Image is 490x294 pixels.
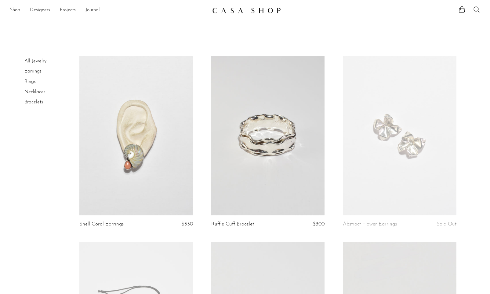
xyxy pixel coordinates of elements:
a: Shop [10,6,20,14]
a: Designers [30,6,50,14]
a: Shell Coral Earrings [79,221,124,227]
a: Projects [60,6,76,14]
a: Necklaces [24,90,45,95]
a: Bracelets [24,100,43,105]
a: All Jewelry [24,59,46,64]
a: Ruffle Cuff Bracelet [211,221,254,227]
a: Journal [85,6,100,14]
a: Rings [24,79,36,84]
ul: NEW HEADER MENU [10,5,207,16]
span: $300 [313,221,325,227]
span: $350 [181,221,193,227]
a: Abstract Flower Earrings [343,221,397,227]
nav: Desktop navigation [10,5,207,16]
span: Sold Out [437,221,456,227]
a: Earrings [24,69,42,74]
